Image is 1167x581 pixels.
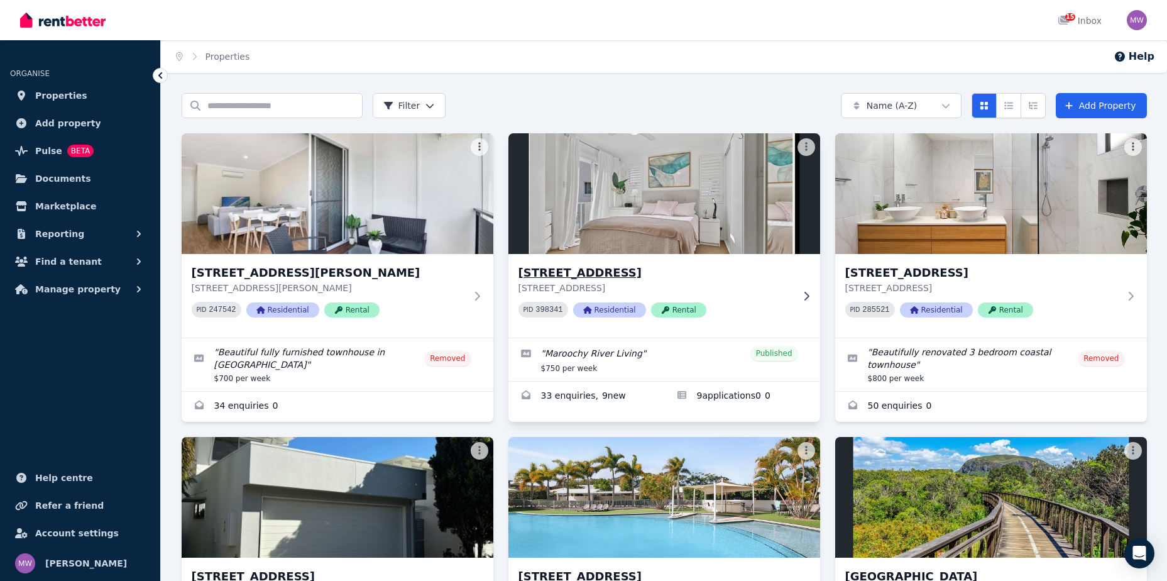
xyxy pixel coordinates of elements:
button: Card view [972,93,997,118]
span: Marketplace [35,199,96,214]
button: Find a tenant [10,249,150,274]
nav: Breadcrumb [161,40,265,73]
p: [STREET_ADDRESS][PERSON_NAME] [192,282,466,294]
span: Residential [900,302,973,318]
img: 40/6 Suncoast Beach Drive, Mount Coolum [182,437,493,558]
span: ORGANISE [10,69,50,78]
a: Properties [10,83,150,108]
img: Suncoast Beach Drive, Mount Coolum [835,437,1147,558]
span: Residential [573,302,646,318]
span: Account settings [35,526,119,541]
button: Expanded list view [1021,93,1046,118]
button: More options [797,442,815,460]
span: BETA [67,145,94,157]
button: More options [471,442,488,460]
code: 247542 [209,306,236,314]
a: Edit listing: Maroochy River Living [508,338,820,381]
span: Filter [383,99,420,112]
button: Manage property [10,277,150,302]
span: Rental [324,302,380,318]
span: Find a tenant [35,254,102,269]
span: Documents [35,171,91,186]
button: More options [471,138,488,156]
a: Account settings [10,521,150,546]
a: Refer a friend [10,493,150,518]
a: Edit listing: Beautifully renovated 3 bedroom coastal townhouse [835,338,1147,391]
span: Help centre [35,470,93,485]
a: Documents [10,166,150,191]
a: PulseBETA [10,138,150,163]
h3: [STREET_ADDRESS] [518,264,792,282]
a: Enquiries for 4/27 Marjorie Street, Mooloolaba [182,392,493,422]
code: 398341 [535,306,562,314]
span: 15 [1065,13,1075,21]
span: Manage property [35,282,121,297]
span: Residential [246,302,319,318]
a: 4/27 Marjorie Street, Mooloolaba[STREET_ADDRESS][PERSON_NAME][STREET_ADDRESS][PERSON_NAME]PID 247... [182,133,493,338]
button: More options [797,138,815,156]
span: Refer a friend [35,498,104,513]
img: Monique Wallace [15,553,35,573]
button: Compact list view [996,93,1021,118]
img: 4/27 Marjorie Street, Mooloolaba [182,133,493,254]
a: Marketplace [10,194,150,219]
a: Add Property [1056,93,1147,118]
a: 7/6 Suncoast Beach Drive, Mount Coolum[STREET_ADDRESS][STREET_ADDRESS]PID 285521ResidentialRental [835,133,1147,338]
h3: [STREET_ADDRESS] [845,264,1119,282]
a: Help centre [10,465,150,490]
div: View options [972,93,1046,118]
a: Enquiries for 7/6 Suncoast Beach Drive, Mount Coolum [835,392,1147,422]
a: Enquiries for 6/155 Bradman Ave, Maroochydore [508,382,664,412]
p: [STREET_ADDRESS] [845,282,1119,294]
span: Reporting [35,226,84,241]
a: Edit listing: Beautiful fully furnished townhouse in Mooloolaba [182,338,493,391]
button: Filter [373,93,446,118]
div: Inbox [1058,14,1102,27]
a: 6/155 Bradman Ave, Maroochydore[STREET_ADDRESS][STREET_ADDRESS]PID 398341ResidentialRental [508,133,820,338]
span: Name (A-Z) [867,99,918,112]
img: RentBetter [20,11,106,30]
button: Help [1114,49,1154,64]
img: 6/155 Bradman Ave, Maroochydore [500,130,828,257]
a: Properties [205,52,250,62]
span: Pulse [35,143,62,158]
a: Applications for 6/155 Bradman Ave, Maroochydore [664,382,820,412]
p: [STREET_ADDRESS] [518,282,792,294]
div: Open Intercom Messenger [1124,538,1154,568]
h3: [STREET_ADDRESS][PERSON_NAME] [192,264,466,282]
button: Name (A-Z) [841,93,962,118]
span: [PERSON_NAME] [45,556,127,571]
button: More options [1124,138,1142,156]
img: 50/6 Suncoast Beach Dr, Mount Coolum [508,437,820,558]
button: Reporting [10,221,150,246]
button: More options [1124,442,1142,460]
img: Monique Wallace [1127,10,1147,30]
span: Rental [978,302,1033,318]
span: Properties [35,88,87,103]
a: Add property [10,111,150,136]
img: 7/6 Suncoast Beach Drive, Mount Coolum [835,133,1147,254]
small: PID [523,306,534,313]
small: PID [197,306,207,313]
code: 285521 [862,306,889,314]
small: PID [850,306,860,313]
span: Rental [651,302,706,318]
span: Add property [35,116,101,131]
